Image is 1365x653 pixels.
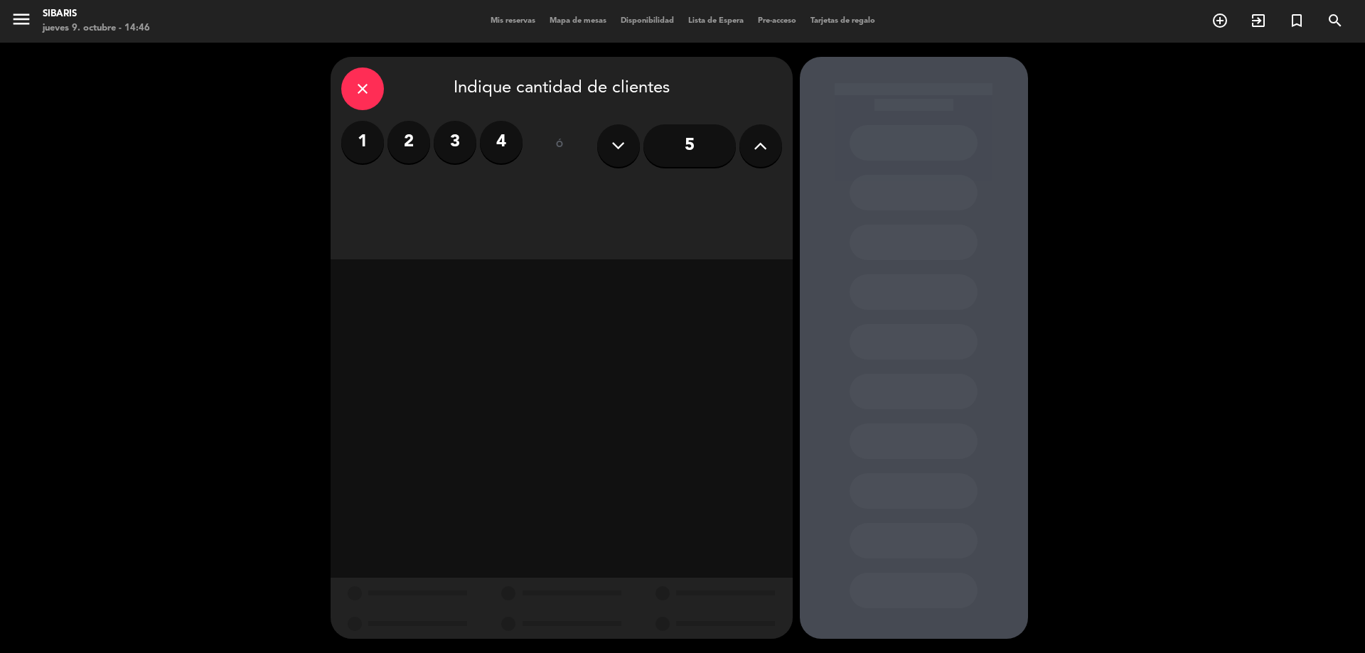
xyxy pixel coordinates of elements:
i: exit_to_app [1250,12,1267,29]
label: 4 [480,121,523,163]
span: Pre-acceso [751,17,803,25]
span: Mis reservas [483,17,542,25]
i: search [1327,12,1344,29]
i: turned_in_not [1288,12,1305,29]
span: Mapa de mesas [542,17,614,25]
button: menu [11,9,32,35]
span: Lista de Espera [681,17,751,25]
label: 3 [434,121,476,163]
span: Tarjetas de regalo [803,17,882,25]
div: jueves 9. octubre - 14:46 [43,21,150,36]
label: 2 [387,121,430,163]
i: close [354,80,371,97]
div: sibaris [43,7,150,21]
div: Indique cantidad de clientes [341,68,782,110]
label: 1 [341,121,384,163]
span: Disponibilidad [614,17,681,25]
i: menu [11,9,32,30]
i: add_circle_outline [1211,12,1228,29]
div: ó [537,121,583,171]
